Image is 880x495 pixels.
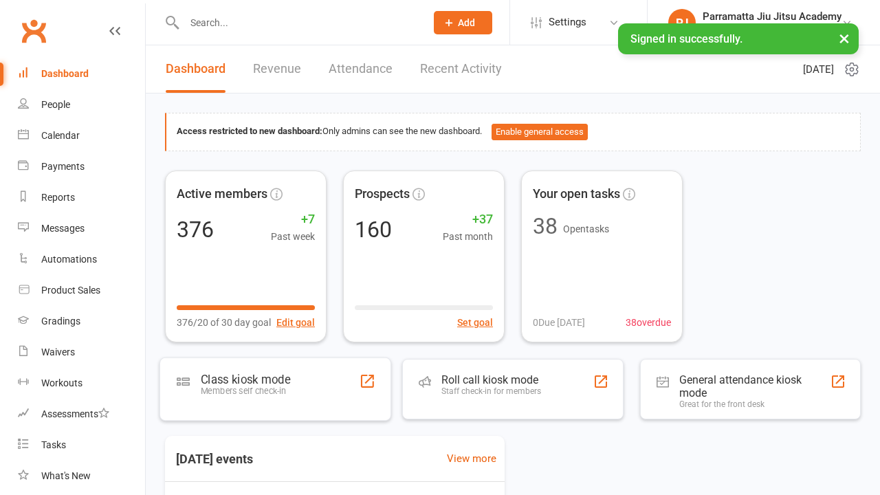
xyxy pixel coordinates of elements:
[18,368,145,399] a: Workouts
[832,23,857,53] button: ×
[177,126,322,136] strong: Access restricted to new dashboard:
[355,184,410,204] span: Prospects
[41,192,75,203] div: Reports
[563,223,609,234] span: Open tasks
[18,430,145,461] a: Tasks
[41,285,100,296] div: Product Sales
[180,13,416,32] input: Search...
[41,161,85,172] div: Payments
[276,315,315,330] button: Edit goal
[18,120,145,151] a: Calendar
[18,213,145,244] a: Messages
[18,244,145,275] a: Automations
[18,399,145,430] a: Assessments
[447,450,496,467] a: View more
[271,210,315,230] span: +7
[434,11,492,34] button: Add
[803,61,834,78] span: [DATE]
[533,184,620,204] span: Your open tasks
[18,275,145,306] a: Product Sales
[177,219,214,241] div: 376
[177,315,271,330] span: 376/20 of 30 day goal
[18,182,145,213] a: Reports
[41,316,80,327] div: Gradings
[16,14,51,48] a: Clubworx
[41,377,82,388] div: Workouts
[41,408,109,419] div: Assessments
[177,184,267,204] span: Active members
[441,386,541,396] div: Staff check-in for members
[271,229,315,244] span: Past week
[18,89,145,120] a: People
[703,23,841,35] div: Parramatta Jiu Jitsu Academy
[679,399,830,409] div: Great for the front desk
[457,315,493,330] button: Set goal
[492,124,588,140] button: Enable general access
[533,315,585,330] span: 0 Due [DATE]
[458,17,475,28] span: Add
[41,439,66,450] div: Tasks
[679,373,830,399] div: General attendance kiosk mode
[41,68,89,79] div: Dashboard
[41,223,85,234] div: Messages
[166,45,225,93] a: Dashboard
[41,99,70,110] div: People
[18,58,145,89] a: Dashboard
[533,215,558,237] div: 38
[41,130,80,141] div: Calendar
[441,373,541,386] div: Roll call kiosk mode
[668,9,696,36] div: PJ
[355,219,392,241] div: 160
[443,229,493,244] span: Past month
[41,254,97,265] div: Automations
[329,45,393,93] a: Attendance
[41,346,75,357] div: Waivers
[420,45,502,93] a: Recent Activity
[177,124,850,140] div: Only admins can see the new dashboard.
[18,151,145,182] a: Payments
[253,45,301,93] a: Revenue
[18,461,145,492] a: What's New
[630,32,742,45] span: Signed in successfully.
[703,10,841,23] div: Parramatta Jiu Jitsu Academy
[18,306,145,337] a: Gradings
[41,470,91,481] div: What's New
[626,315,671,330] span: 38 overdue
[201,386,290,396] div: Members self check-in
[18,337,145,368] a: Waivers
[443,210,493,230] span: +37
[549,7,586,38] span: Settings
[165,447,264,472] h3: [DATE] events
[201,372,290,386] div: Class kiosk mode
